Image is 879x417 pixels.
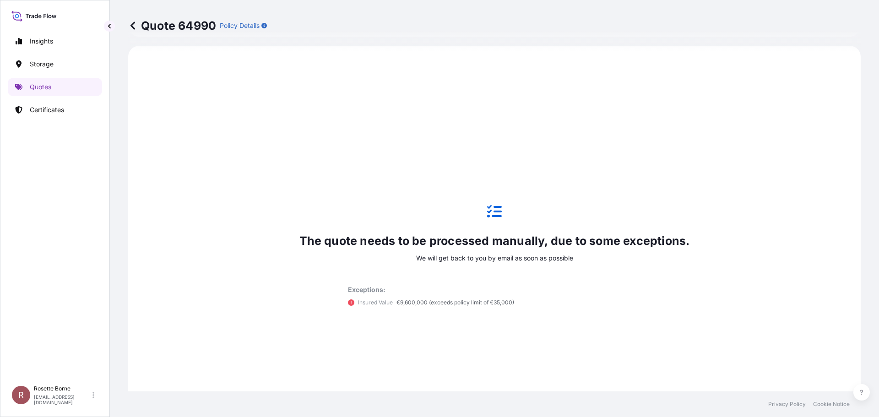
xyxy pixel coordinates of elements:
p: Quotes [30,82,51,92]
a: Quotes [8,78,102,96]
p: Quote 64990 [128,18,216,33]
a: Privacy Policy [768,401,806,408]
p: Insights [30,37,53,46]
p: [EMAIL_ADDRESS][DOMAIN_NAME] [34,394,91,405]
p: We will get back to you by email as soon as possible [416,254,573,263]
p: Policy Details [220,21,260,30]
span: R [18,390,24,400]
p: Insured Value [358,298,393,307]
a: Storage [8,55,102,73]
a: Cookie Notice [813,401,850,408]
p: Certificates [30,105,64,114]
p: €9,600,000 (exceeds policy limit of €35,000) [396,298,514,307]
p: Rosette Borne [34,385,91,392]
p: Exceptions: [348,285,641,294]
p: The quote needs to be processed manually, due to some exceptions. [299,233,690,248]
a: Insights [8,32,102,50]
a: Certificates [8,101,102,119]
p: Storage [30,60,54,69]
